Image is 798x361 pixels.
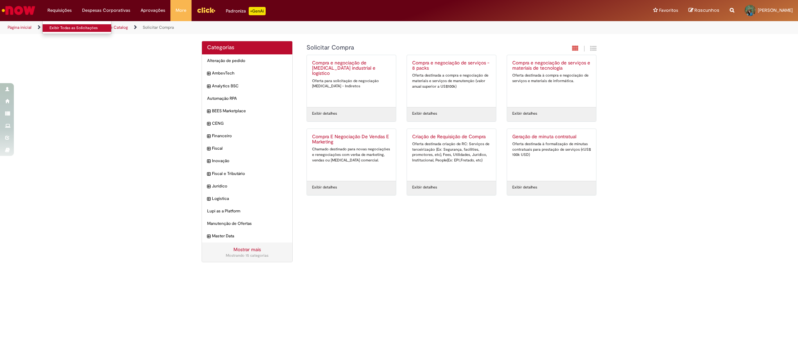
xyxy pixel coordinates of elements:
[407,55,496,107] a: Compra e negociação de serviços - 8 packs Oferta destinada a compra e negociação de materiais e s...
[407,129,496,181] a: Criação de Requisição de Compra Oferta destinada criação de RC: Serviços de terceirização (Ex: Se...
[584,45,585,53] span: |
[312,60,391,77] h2: Compra e negociação de Capex industrial e logístico
[412,60,491,71] h2: Compra e negociação de serviços - 8 packs
[207,233,210,240] i: expandir categoria Master Data
[212,196,287,202] span: Logistica
[202,205,292,218] div: Lupi as a Platform
[202,67,292,80] div: expandir categoria AmbevTech AmbevTech
[694,7,719,14] span: Rascunhos
[207,70,210,77] i: expandir categoria AmbevTech
[98,25,128,30] a: Service Catalog
[412,73,491,89] div: Oferta destinada a compra e negociação de materiais e serviços de manutenção (valor anual superio...
[207,171,210,178] i: expandir categoria Fiscal e Tributário
[207,58,287,64] span: Alteração de pedido
[312,111,337,116] a: Exibir detalhes
[1,3,36,17] img: ServiceNow
[207,146,210,152] i: expandir categoria Fiscal
[202,80,292,93] div: expandir categoria Analytics BSC Analytics BSC
[412,141,491,163] div: Oferta destinada criação de RC: Serviços de terceirização (Ex: Segurança, facilities, promotores,...
[507,129,596,181] a: Geração de minuta contratual Oferta destinada à formalização de minutas contratuais para prestaçã...
[212,183,287,189] span: Jurídico
[207,96,287,102] span: Automação RPA
[207,121,210,127] i: expandir categoria CENG
[207,196,210,203] i: expandir categoria Logistica
[207,183,210,190] i: expandir categoria Jurídico
[202,54,292,243] ul: Categorias
[507,55,596,107] a: Compra e negociação de serviços e materiais de tecnologia Oferta destinada à compra e negociação ...
[202,142,292,155] div: expandir categoria Fiscal Fiscal
[307,44,522,51] h1: {"description":null,"title":"Solicitar Compra"} Categoria
[202,54,292,67] div: Alteração de pedido
[307,55,396,107] a: Compra e negociação de [MEDICAL_DATA] industrial e logístico Oferta para solicitação de negociaçã...
[202,180,292,193] div: expandir categoria Jurídico Jurídico
[212,146,287,151] span: Fiscal
[202,192,292,205] div: expandir categoria Logistica Logistica
[758,7,793,13] span: [PERSON_NAME]
[412,111,437,116] a: Exibir detalhes
[212,133,287,139] span: Financeiro
[207,158,210,165] i: expandir categoria Inovação
[143,25,174,30] a: Solicitar Compra
[212,233,287,239] span: Master Data
[212,171,287,177] span: Fiscal e Tributário
[207,83,210,90] i: expandir categoria Analytics BSC
[512,111,537,116] a: Exibir detalhes
[202,117,292,130] div: expandir categoria CENG CENG
[689,7,719,14] a: Rascunhos
[512,134,591,140] h2: Geração de minuta contratual
[47,7,72,14] span: Requisições
[572,45,578,52] i: Exibição em cartão
[202,130,292,142] div: expandir categoria Financeiro Financeiro
[312,185,337,190] a: Exibir detalhes
[233,246,261,253] a: Mostrar mais
[202,155,292,167] div: expandir categoria Inovação Inovação
[212,158,287,164] span: Inovação
[5,21,527,34] ul: Trilhas de página
[8,25,32,30] a: Página inicial
[207,133,210,140] i: expandir categoria Financeiro
[249,7,266,15] p: +GenAi
[207,208,287,214] span: Lupi as a Platform
[202,105,292,117] div: expandir categoria BEES Marketplace BEES Marketplace
[207,45,287,51] h2: Categorias
[412,134,491,140] h2: Criação de Requisição de Compra
[141,7,165,14] span: Aprovações
[212,83,287,89] span: Analytics BSC
[202,167,292,180] div: expandir categoria Fiscal e Tributário Fiscal e Tributário
[312,147,391,163] div: Chamado destinado para novas negociações e renegociações com verba de marketing, vendas ou [MEDIC...
[512,141,591,158] div: Oferta destinada à formalização de minutas contratuais para prestação de serviços (<US$ 100k USD)
[512,60,591,71] h2: Compra e negociação de serviços e materiais de tecnologia
[82,7,130,14] span: Despesas Corporativas
[512,73,591,83] div: Oferta destinada à compra e negociação de serviços e materiais de informática.
[659,7,678,14] span: Favoritos
[226,7,266,15] div: Padroniza
[512,185,537,190] a: Exibir detalhes
[202,230,292,243] div: expandir categoria Master Data Master Data
[212,70,287,76] span: AmbevTech
[312,78,391,89] div: Oferta para solicitação de negociação [MEDICAL_DATA] - Indiretos
[207,108,210,115] i: expandir categoria BEES Marketplace
[42,21,112,34] ul: Requisições
[590,45,596,52] i: Exibição de grade
[197,5,215,15] img: click_logo_yellow_360x200.png
[43,24,119,32] a: Exibir Todas as Solicitações
[307,129,396,181] a: Compra E Negociação De Vendas E Marketing Chamado destinado para novas negociações e renegociaçõe...
[412,185,437,190] a: Exibir detalhes
[212,121,287,126] span: CENG
[202,92,292,105] div: Automação RPA
[212,108,287,114] span: BEES Marketplace
[202,217,292,230] div: Manutenção de Ofertas
[207,221,287,227] span: Manutenção de Ofertas
[176,7,186,14] span: More
[207,253,287,258] div: Mostrando 15 categorias
[312,134,391,145] h2: Compra E Negociação De Vendas E Marketing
